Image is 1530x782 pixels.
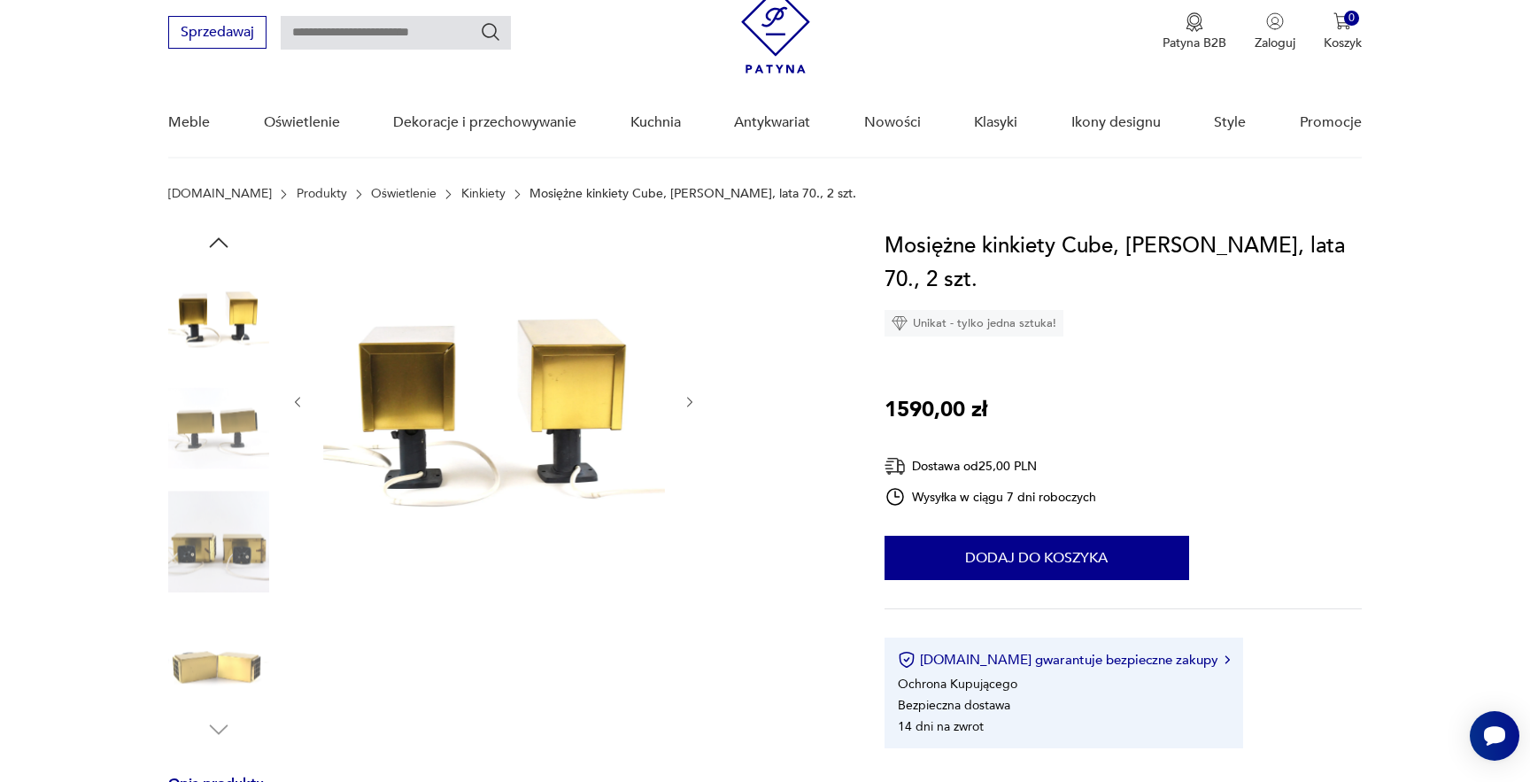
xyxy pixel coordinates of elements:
a: Ikony designu [1071,89,1161,157]
a: Meble [168,89,210,157]
h1: Mosiężne kinkiety Cube, [PERSON_NAME], lata 70., 2 szt. [885,229,1362,297]
img: Ikona medalu [1186,12,1203,32]
img: Ikona koszyka [1333,12,1351,30]
a: Oświetlenie [371,187,437,201]
a: [DOMAIN_NAME] [168,187,272,201]
a: Sprzedawaj [168,27,267,40]
a: Klasyki [974,89,1017,157]
p: 1590,00 zł [885,393,987,427]
a: Antykwariat [734,89,810,157]
button: Patyna B2B [1163,12,1226,51]
img: Zdjęcie produktu Mosiężne kinkiety Cube, Björn Svensson, lata 70., 2 szt. [168,604,269,705]
img: Zdjęcie produktu Mosiężne kinkiety Cube, Björn Svensson, lata 70., 2 szt. [168,491,269,592]
img: Ikona diamentu [892,315,908,331]
button: Dodaj do koszyka [885,536,1189,580]
p: Zaloguj [1255,35,1295,51]
img: Zdjęcie produktu Mosiężne kinkiety Cube, Björn Svensson, lata 70., 2 szt. [168,265,269,366]
a: Style [1214,89,1246,157]
a: Nowości [864,89,921,157]
img: Ikona strzałki w prawo [1225,655,1230,664]
button: 0Koszyk [1324,12,1362,51]
div: Wysyłka w ciągu 7 dni roboczych [885,486,1097,507]
button: Szukaj [480,21,501,43]
img: Zdjęcie produktu Mosiężne kinkiety Cube, Björn Svensson, lata 70., 2 szt. [323,229,665,571]
li: Bezpieczna dostawa [898,697,1010,714]
a: Promocje [1300,89,1362,157]
img: Ikona certyfikatu [898,651,916,669]
a: Kuchnia [630,89,681,157]
div: Unikat - tylko jedna sztuka! [885,310,1063,337]
div: Dostawa od 25,00 PLN [885,455,1097,477]
a: Produkty [297,187,347,201]
a: Kinkiety [461,187,506,201]
li: 14 dni na zwrot [898,718,984,735]
p: Mosiężne kinkiety Cube, [PERSON_NAME], lata 70., 2 szt. [529,187,856,201]
img: Ikonka użytkownika [1266,12,1284,30]
a: Ikona medaluPatyna B2B [1163,12,1226,51]
p: Koszyk [1324,35,1362,51]
a: Dekoracje i przechowywanie [393,89,576,157]
img: Zdjęcie produktu Mosiężne kinkiety Cube, Björn Svensson, lata 70., 2 szt. [168,378,269,479]
iframe: Smartsupp widget button [1470,711,1519,761]
div: 0 [1344,11,1359,26]
button: Zaloguj [1255,12,1295,51]
p: Patyna B2B [1163,35,1226,51]
a: Oświetlenie [264,89,340,157]
li: Ochrona Kupującego [898,676,1017,693]
button: [DOMAIN_NAME] gwarantuje bezpieczne zakupy [898,651,1230,669]
img: Ikona dostawy [885,455,906,477]
button: Sprzedawaj [168,16,267,49]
